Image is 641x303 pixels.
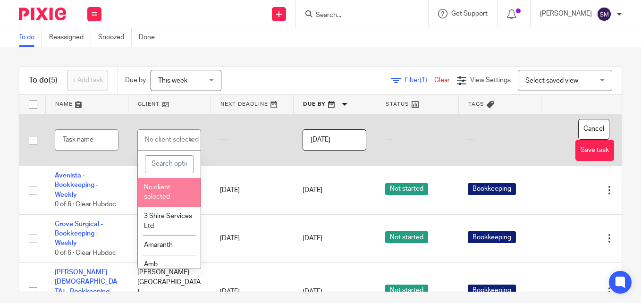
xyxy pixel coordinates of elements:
span: Bookkeeping [468,183,516,195]
input: Pick a date [303,129,366,151]
td: --- [376,114,458,166]
a: + Add task [67,70,108,91]
input: Task name [55,129,118,151]
span: [DATE] [303,187,322,194]
span: Not started [385,183,428,195]
img: Pixie [19,8,66,20]
input: Search options... [145,155,194,173]
button: Save task [575,140,614,161]
a: Avenista - Bookkeeping - Weekly [55,172,98,198]
span: 0 of 6 · Clear Hubdoc [55,201,116,208]
a: Grove Surgical - Bookkeeping - Weekly [55,221,103,247]
a: Done [139,28,162,47]
span: Amb Recruitment Group Limited [144,261,186,287]
span: Filter [405,77,434,84]
span: Tags [468,101,484,107]
span: [DATE] [303,235,322,242]
td: Grove Surgical Services Ltd [128,214,211,263]
span: No client selected [144,184,170,201]
td: [DATE] [211,214,293,263]
span: 3 Shire Services Ltd [144,213,192,229]
span: 0 of 6 · Clear Hubdoc [55,250,116,256]
td: Avenista [128,166,211,215]
span: Get Support [451,10,488,17]
td: [DATE] [211,166,293,215]
span: Amaranth [144,242,173,248]
p: Due by [125,76,146,85]
a: Clear [434,77,450,84]
span: (5) [49,76,58,84]
span: View Settings [470,77,511,84]
a: Reassigned [49,28,91,47]
p: [PERSON_NAME] [540,9,592,18]
button: Cancel [578,119,609,140]
div: No client selected [145,136,199,143]
span: (1) [420,77,427,84]
img: svg%3E [597,7,612,22]
span: Not started [385,231,428,243]
h1: To do [29,76,58,85]
span: Select saved view [525,77,578,84]
input: Search [315,11,400,20]
span: [DATE] [303,288,322,295]
td: --- [211,114,293,166]
td: --- [458,114,541,166]
a: Snoozed [98,28,132,47]
span: This week [158,77,187,84]
span: Not started [385,285,428,296]
span: Bookkeeping [468,285,516,296]
span: Bookkeeping [468,231,516,243]
a: To do [19,28,42,47]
